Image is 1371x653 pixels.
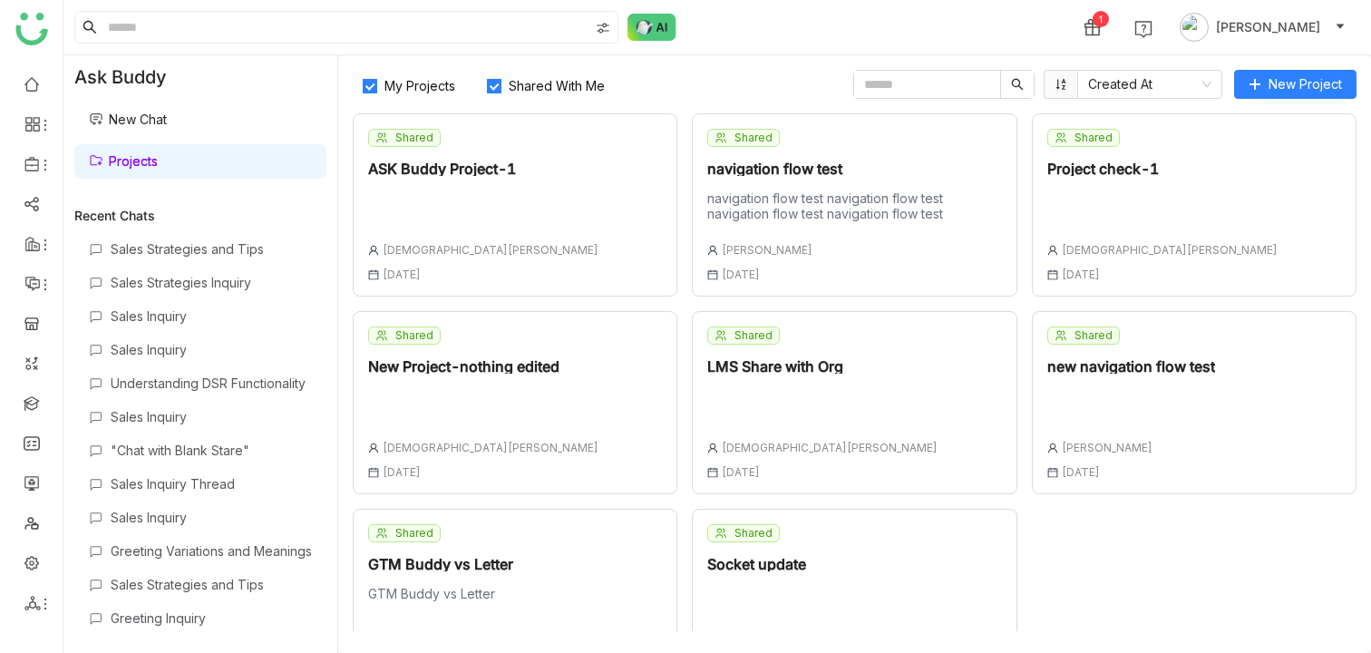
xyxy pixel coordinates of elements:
[111,510,312,525] div: Sales Inquiry
[1062,465,1100,479] span: [DATE]
[368,557,513,571] div: GTM Buddy vs Letter
[383,268,421,281] span: [DATE]
[395,130,433,146] span: Shared
[1234,70,1356,99] button: New Project
[1074,130,1113,146] span: Shared
[722,268,760,281] span: [DATE]
[383,465,421,479] span: [DATE]
[111,241,312,257] div: Sales Strategies and Tips
[395,327,433,344] span: Shared
[89,112,167,127] a: New Chat
[383,243,598,257] span: [DEMOGRAPHIC_DATA][PERSON_NAME]
[89,153,158,169] a: Projects
[1047,359,1215,374] div: new navigation flow test
[1180,13,1209,42] img: avatar
[734,130,773,146] span: Shared
[368,359,598,374] div: New Project-nothing edited
[707,190,1001,221] div: navigation flow test navigation flow test navigation flow test navigation flow test
[111,308,312,324] div: Sales Inquiry
[722,465,760,479] span: [DATE]
[395,525,433,541] span: Shared
[1176,13,1349,42] button: [PERSON_NAME]
[1134,20,1152,38] img: help.svg
[1269,74,1342,94] span: New Project
[627,14,676,41] img: ask-buddy-normal.svg
[722,441,938,454] span: [DEMOGRAPHIC_DATA][PERSON_NAME]
[111,443,312,458] div: "Chat with Blank Stare"
[15,13,48,45] img: logo
[707,557,812,571] div: Socket update
[596,21,610,35] img: search-type.svg
[1047,161,1278,176] div: Project check-1
[74,208,326,223] div: Recent Chats
[1062,441,1152,454] span: [PERSON_NAME]
[734,525,773,541] span: Shared
[111,342,312,357] div: Sales Inquiry
[1093,11,1109,27] div: 1
[111,543,312,559] div: Greeting Variations and Meanings
[383,441,598,454] span: [DEMOGRAPHIC_DATA][PERSON_NAME]
[734,327,773,344] span: Shared
[707,161,1001,176] div: navigation flow test
[1062,243,1278,257] span: [DEMOGRAPHIC_DATA][PERSON_NAME]
[63,55,337,99] div: Ask Buddy
[111,275,312,290] div: Sales Strategies Inquiry
[111,409,312,424] div: Sales Inquiry
[1216,17,1320,37] span: [PERSON_NAME]
[1074,327,1113,344] span: Shared
[707,359,938,374] div: LMS Share with Org
[111,610,312,626] div: Greeting Inquiry
[111,375,312,391] div: Understanding DSR Functionality
[722,243,812,257] span: [PERSON_NAME]
[368,586,513,611] div: GTM Buddy vs Letter
[1088,71,1211,98] nz-select-item: Created At
[368,161,598,176] div: ASK Buddy Project-1
[111,476,312,492] div: Sales Inquiry Thread
[501,78,612,93] span: Shared With Me
[377,78,462,93] span: My Projects
[111,577,312,592] div: Sales Strategies and Tips
[1062,268,1100,281] span: [DATE]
